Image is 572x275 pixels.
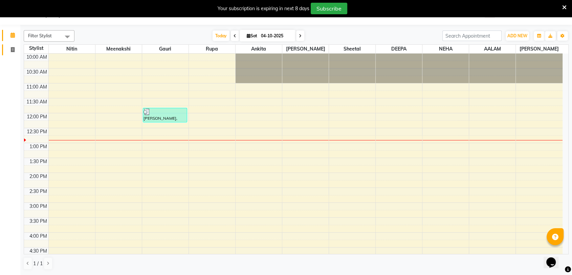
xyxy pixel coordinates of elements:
[28,203,48,210] div: 3:00 PM
[25,68,48,76] div: 10:30 AM
[282,45,329,53] span: [PERSON_NAME]
[544,248,565,268] iframe: chat widget
[28,143,48,150] div: 1:00 PM
[506,31,529,41] button: ADD NEW
[28,188,48,195] div: 2:30 PM
[189,45,235,53] span: Rupa
[142,45,189,53] span: Gauri
[28,248,48,255] div: 4:30 PM
[507,33,527,38] span: ADD NEW
[25,113,48,120] div: 12:00 PM
[25,83,48,91] div: 11:00 AM
[376,45,422,53] span: DEEPA
[25,98,48,105] div: 11:30 AM
[236,45,282,53] span: Ankita
[329,45,375,53] span: Sheetal
[95,45,142,53] span: Meenakshi
[442,31,502,41] input: Search Appointment
[28,33,52,38] span: Filter Stylist
[28,158,48,165] div: 1:30 PM
[218,5,309,12] div: Your subscription is expiring in next 8 days
[25,54,48,61] div: 10:00 AM
[516,45,563,53] span: [PERSON_NAME]
[213,31,229,41] span: Today
[24,45,48,52] div: Stylist
[245,33,259,38] span: Sat
[28,173,48,180] div: 2:00 PM
[259,31,293,41] input: 2025-10-04
[422,45,469,53] span: NEHA
[49,45,95,53] span: Nitin
[25,128,48,135] div: 12:30 PM
[143,108,187,122] div: [PERSON_NAME], TK01, 11:50 AM-12:20 PM, Waxing Full Face (Bead) (₹600)
[311,3,347,14] button: Subscribe
[33,260,43,267] span: 1 / 1
[28,233,48,240] div: 4:00 PM
[469,45,515,53] span: AALAM
[28,218,48,225] div: 3:30 PM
